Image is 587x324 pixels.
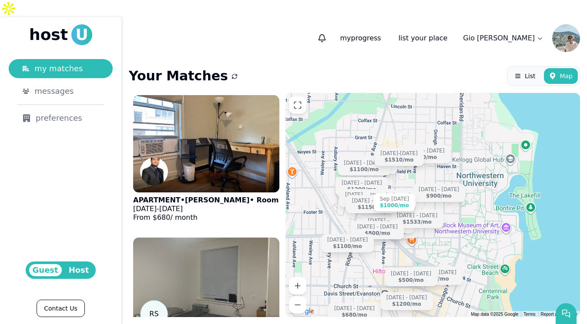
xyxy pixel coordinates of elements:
div: [DATE] - [DATE] [352,198,392,204]
span: List [525,72,535,80]
img: Google [288,306,316,317]
span: Host [65,264,93,276]
div: $1200 /mo [392,301,421,307]
div: $500 /mo [398,277,424,284]
div: [DATE] - [DATE] [357,224,397,230]
div: $1533 /mo [403,219,432,225]
a: messages [9,82,113,101]
span: Guest [29,264,62,276]
img: Saksham Goyal avatar [140,158,168,185]
a: Report a map error [541,312,577,317]
a: my matches [9,59,113,78]
a: Terms [523,312,535,317]
div: $1100 /mo [333,243,362,250]
div: Sep [DATE] [379,196,409,202]
div: $680 /mo [342,312,367,318]
div: $800 /mo [365,230,390,237]
div: [DATE]-[DATE] [380,150,418,157]
div: $900 /mo [411,154,437,161]
a: Open this area in Google Maps (opens a new window) [288,306,316,317]
a: APARTMENTSaksham Goyal avatarAPARTMENT•[PERSON_NAME]• Room[DATE]-[DATE]From $680/ month [129,91,284,230]
div: [DATE] - [DATE] [370,192,410,199]
div: preferences [23,112,99,124]
div: [DATE] - [DATE] [404,148,444,154]
div: $900 /mo [426,193,452,199]
div: [DATE] - [DATE] [368,218,408,224]
span: [DATE] [159,205,183,213]
span: Map [560,72,573,80]
div: $757 /mo [423,276,449,282]
button: Zoom out [289,296,306,314]
a: Contact Us [37,300,84,317]
span: host [29,26,68,43]
div: [DATE] - [DATE] [419,186,459,193]
span: U [71,24,92,45]
img: Gio Cacciato avatar [552,24,580,52]
a: preferences [9,109,113,128]
p: - [133,205,278,213]
div: [DATE] - [DATE] [344,160,384,166]
div: [DATE] - [DATE] [386,294,426,301]
button: Zoom in [289,277,306,294]
h1: Your Matches [129,68,228,84]
div: $1100 /mo [349,166,379,173]
button: Map [544,68,578,84]
p: Gio [PERSON_NAME] [463,33,535,43]
div: $1150 /mo [357,204,386,211]
div: $1510 /mo [384,157,413,163]
img: APARTMENT [133,95,279,192]
span: messages [34,85,74,97]
div: $1200 /mo [347,186,376,193]
p: progress [333,30,388,47]
button: List [509,68,540,84]
div: [DATE] - [DATE] [416,269,456,276]
div: [DATE] - [DATE] [345,192,386,198]
span: my [340,34,351,42]
a: Gio [PERSON_NAME] [458,30,549,47]
div: $1000 /mo [379,202,409,209]
p: APARTMENT • [PERSON_NAME] • Room [133,196,278,205]
div: [DATE] - [DATE] [390,271,431,277]
a: hostU [29,24,92,45]
button: Enter fullscreen [289,96,306,114]
span: [DATE] [133,205,157,213]
div: [DATE] - [DATE] [341,180,382,186]
a: list your place [392,30,455,47]
span: my matches [34,63,83,75]
div: [DATE] - [DATE] [397,212,437,219]
div: [DATE] - [DATE] [327,237,368,243]
span: Map data ©2025 Google [471,312,518,317]
div: [DATE] - [DATE] [334,305,374,312]
p: From $ 680 / month [133,213,278,222]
